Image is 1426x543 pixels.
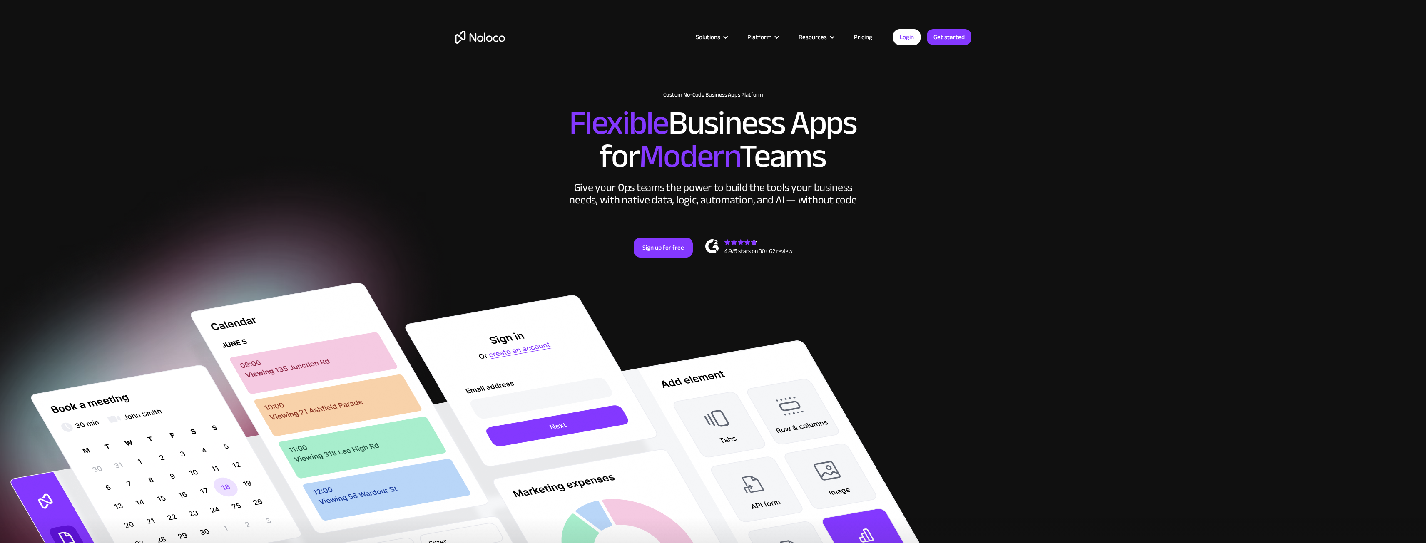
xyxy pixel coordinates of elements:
[455,31,505,44] a: home
[893,29,921,45] a: Login
[569,92,668,154] span: Flexible
[685,32,737,42] div: Solutions
[788,32,844,42] div: Resources
[747,32,771,42] div: Platform
[696,32,720,42] div: Solutions
[639,125,739,187] span: Modern
[455,92,971,98] h1: Custom No-Code Business Apps Platform
[799,32,827,42] div: Resources
[634,238,693,258] a: Sign up for free
[567,181,859,206] div: Give your Ops teams the power to build the tools your business needs, with native data, logic, au...
[844,32,883,42] a: Pricing
[927,29,971,45] a: Get started
[737,32,788,42] div: Platform
[455,107,971,173] h2: Business Apps for Teams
